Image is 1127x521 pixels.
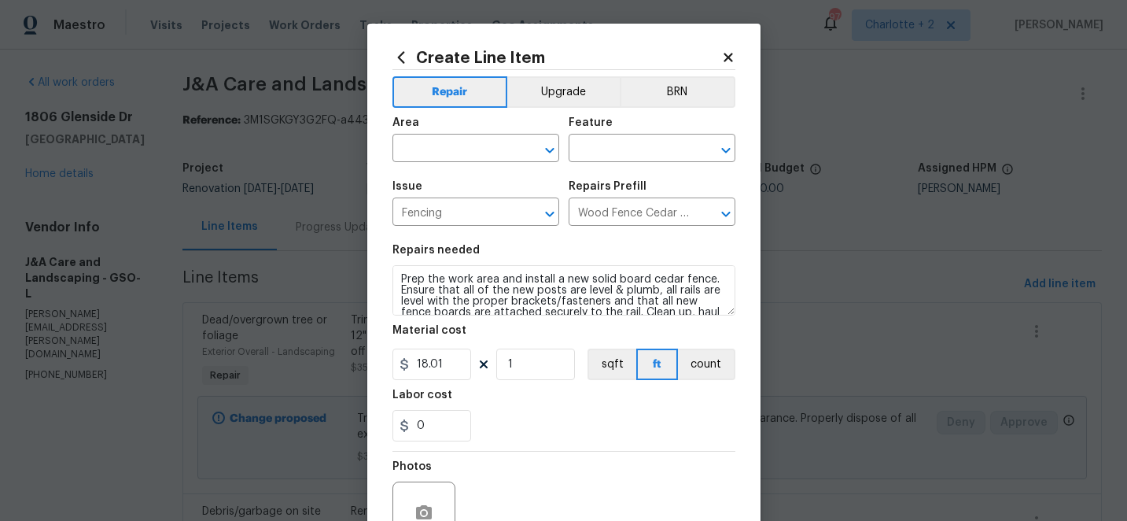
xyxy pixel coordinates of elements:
[636,349,678,380] button: ft
[392,390,452,401] h5: Labor cost
[587,349,636,380] button: sqft
[392,76,508,108] button: Repair
[715,139,737,161] button: Open
[539,139,561,161] button: Open
[569,181,646,192] h5: Repairs Prefill
[392,461,432,472] h5: Photos
[569,117,613,128] h5: Feature
[678,349,735,380] button: count
[539,203,561,225] button: Open
[392,265,735,316] textarea: Prep the work area and install a new solid board cedar fence. Ensure that all of the new posts ar...
[620,76,735,108] button: BRN
[392,117,419,128] h5: Area
[507,76,620,108] button: Upgrade
[392,245,480,256] h5: Repairs needed
[392,325,466,336] h5: Material cost
[392,49,721,66] h2: Create Line Item
[715,203,737,225] button: Open
[392,181,422,192] h5: Issue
